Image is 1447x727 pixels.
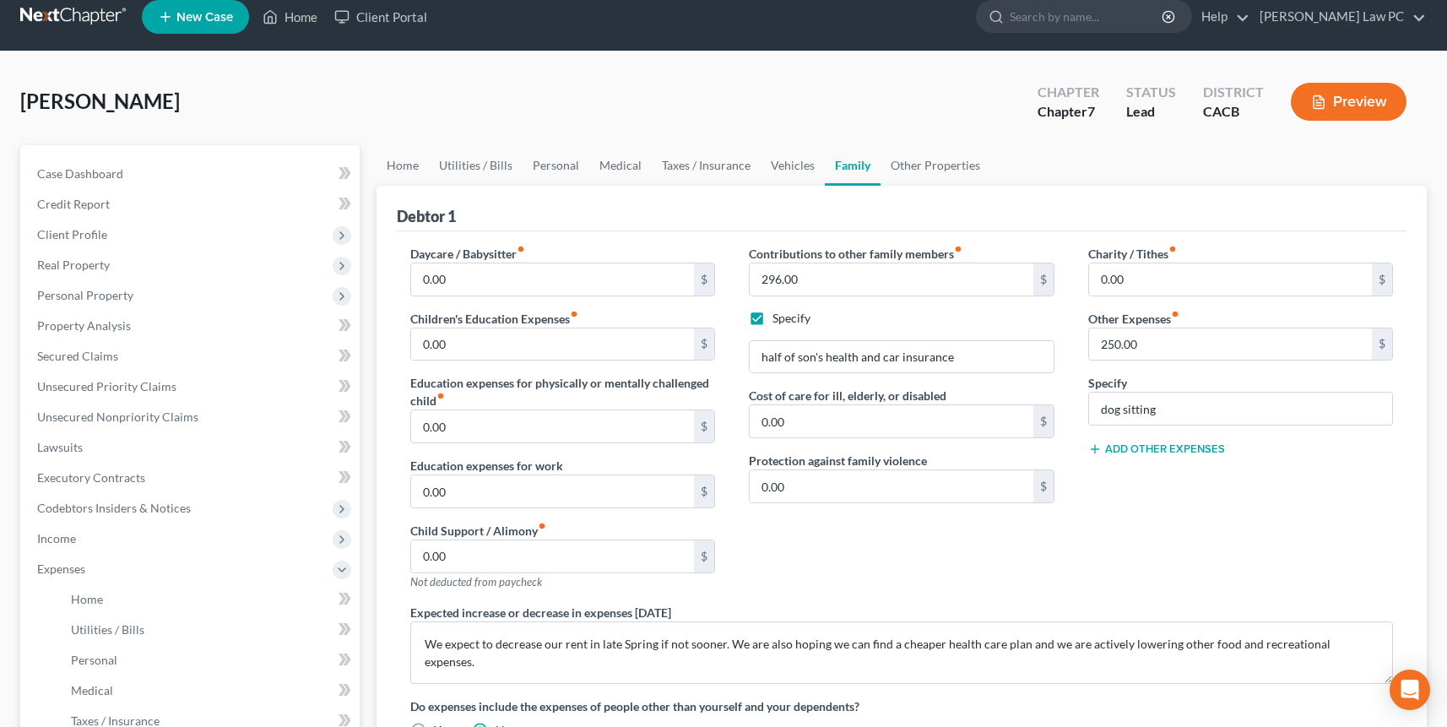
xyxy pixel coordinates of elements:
a: Credit Report [24,189,360,220]
a: Vehicles [761,145,825,186]
input: Specify... [1089,393,1393,425]
a: Help [1193,2,1249,32]
a: Utilities / Bills [57,615,360,645]
span: Personal [71,653,117,667]
a: Unsecured Priority Claims [24,372,360,402]
label: Children's Education Expenses [410,310,578,328]
a: Personal [57,645,360,675]
span: Expenses [37,562,85,576]
input: -- [750,263,1033,296]
label: Charity / Tithes [1088,245,1177,263]
span: Secured Claims [37,349,118,363]
a: Executory Contracts [24,463,360,493]
div: District [1203,83,1264,102]
i: fiber_manual_record [517,245,525,253]
span: Codebtors Insiders & Notices [37,501,191,515]
span: Home [71,592,103,606]
a: Utilities / Bills [429,145,523,186]
span: Client Profile [37,227,107,241]
i: fiber_manual_record [954,245,962,253]
a: Secured Claims [24,341,360,372]
input: -- [750,470,1033,502]
div: $ [1033,405,1054,437]
a: Client Portal [326,2,436,32]
div: Chapter [1038,102,1099,122]
label: Cost of care for ill, elderly, or disabled [749,387,946,404]
input: -- [411,328,695,361]
a: Other Properties [881,145,990,186]
i: fiber_manual_record [436,392,445,400]
span: Real Property [37,258,110,272]
span: [PERSON_NAME] [20,89,180,113]
label: Do expenses include the expenses of people other than yourself and your dependents? [410,697,1394,715]
div: $ [1033,263,1054,296]
div: $ [694,540,714,572]
span: Unsecured Nonpriority Claims [37,410,198,424]
a: Home [377,145,429,186]
div: Chapter [1038,83,1099,102]
a: Home [254,2,326,32]
input: -- [411,410,695,442]
div: $ [1372,328,1392,361]
button: Add Other Expenses [1088,442,1225,456]
a: Lawsuits [24,432,360,463]
div: Status [1126,83,1176,102]
div: Open Intercom Messenger [1390,670,1430,710]
label: Education expenses for physically or mentally challenged child [410,374,716,410]
span: Executory Contracts [37,470,145,485]
span: New Case [176,11,233,24]
input: -- [411,475,695,507]
input: -- [1089,328,1373,361]
span: Income [37,531,76,545]
div: $ [1372,263,1392,296]
div: Debtor 1 [397,206,456,226]
a: Home [57,584,360,615]
input: -- [750,405,1033,437]
label: Contributions to other family members [749,245,962,263]
div: $ [694,410,714,442]
input: -- [1089,263,1373,296]
span: Case Dashboard [37,166,123,181]
label: Child Support / Alimony [410,522,546,540]
input: -- [411,263,695,296]
label: Expected increase or decrease in expenses [DATE] [410,604,671,621]
span: Unsecured Priority Claims [37,379,176,393]
i: fiber_manual_record [1168,245,1177,253]
label: Specify [772,310,810,327]
span: Credit Report [37,197,110,211]
span: Not deducted from paycheck [410,575,542,589]
a: Personal [523,145,589,186]
div: $ [694,328,714,361]
div: Lead [1126,102,1176,122]
i: fiber_manual_record [538,522,546,530]
a: Case Dashboard [24,159,360,189]
a: Family [825,145,881,186]
div: $ [694,475,714,507]
input: Search by name... [1010,1,1164,32]
i: fiber_manual_record [1171,310,1179,318]
div: $ [1033,470,1054,502]
input: -- [411,540,695,572]
div: CACB [1203,102,1264,122]
a: Taxes / Insurance [652,145,761,186]
a: [PERSON_NAME] Law PC [1251,2,1426,32]
label: Education expenses for work [410,457,563,475]
label: Daycare / Babysitter [410,245,525,263]
span: Medical [71,683,113,697]
span: Lawsuits [37,440,83,454]
div: $ [694,263,714,296]
a: Medical [589,145,652,186]
i: fiber_manual_record [570,310,578,318]
span: Utilities / Bills [71,622,144,637]
a: Property Analysis [24,311,360,341]
label: Specify [1088,374,1127,392]
label: Protection against family violence [749,452,927,469]
span: Personal Property [37,288,133,302]
span: 7 [1087,103,1095,119]
a: Medical [57,675,360,706]
input: Specify... [750,341,1054,373]
a: Unsecured Nonpriority Claims [24,402,360,432]
span: Property Analysis [37,318,131,333]
label: Other Expenses [1088,310,1179,328]
button: Preview [1291,83,1406,121]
